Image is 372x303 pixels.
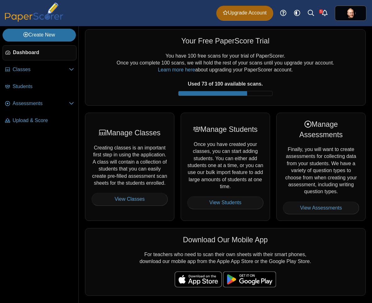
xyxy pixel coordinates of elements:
[13,66,69,73] span: Classes
[223,9,267,16] span: Upgrade Account
[335,6,366,21] a: ps.tT8F02tAweZgaXZc
[3,62,76,77] a: Classes
[13,83,74,90] span: Students
[3,3,65,22] img: PaperScorer
[187,124,263,134] div: Manage Students
[346,8,356,18] span: Jefferson Bates
[216,6,273,21] a: Upgrade Account
[175,272,222,287] img: apple-store-badge.svg
[3,17,65,23] a: PaperScorer
[188,81,263,87] b: Used 73 of 100 available scans.
[92,36,359,46] div: Your Free PaperScore Trial
[85,113,174,221] div: Creating classes is an important first step in using the application. A class will contain a coll...
[3,45,76,60] a: Dashboard
[13,100,69,107] span: Assessments
[3,79,76,94] a: Students
[223,272,276,287] img: google-play-badge.png
[158,67,195,72] a: Learn more here
[187,196,263,209] a: View Students
[13,49,74,56] span: Dashboard
[92,128,168,138] div: Manage Classes
[92,193,168,205] a: View Classes
[283,119,359,140] div: Manage Assessments
[3,29,76,41] a: Create New
[181,113,270,221] div: Once you have created your classes, you can start adding students. You can either add students on...
[318,6,332,20] a: Alerts
[276,113,366,221] div: Finally, you will want to create assessments for collecting data from your students. We have a va...
[92,235,359,245] div: Download Our Mobile App
[346,8,356,18] img: ps.tT8F02tAweZgaXZc
[3,113,76,128] a: Upload & Score
[283,202,359,214] a: View Assessments
[13,117,74,124] span: Upload & Score
[3,96,76,111] a: Assessments
[92,53,359,99] div: You have 100 free scans for your trial of PaperScorer. Once you complete 100 scans, we will hold ...
[85,228,366,296] div: For teachers who need to scan their own sheets with their smart phones, download our mobile app f...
